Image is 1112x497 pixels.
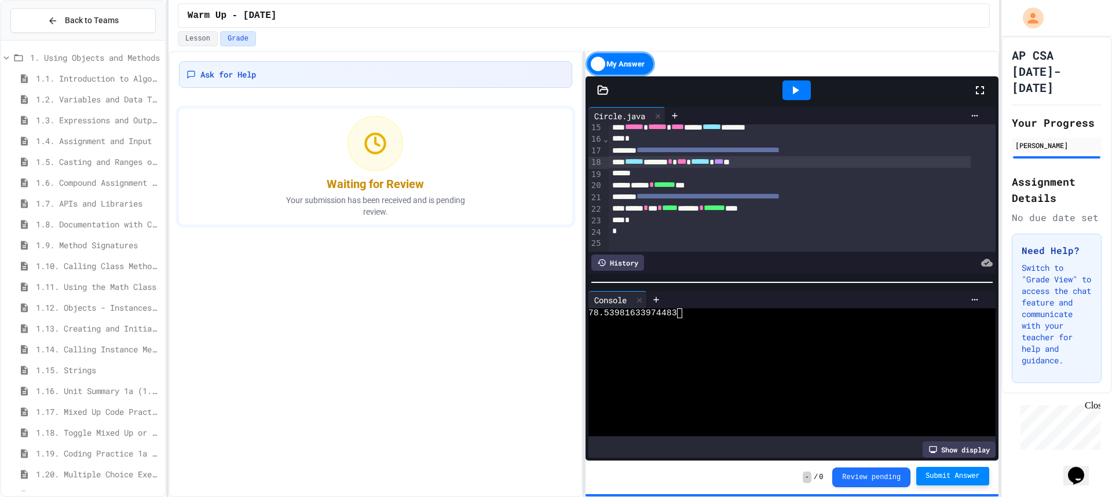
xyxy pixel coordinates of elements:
[36,468,160,480] span: 1.20. Multiple Choice Exercises for Unit 1a (1.1-1.6)
[588,294,632,306] div: Console
[588,122,603,134] div: 15
[1015,140,1098,150] div: [PERSON_NAME]
[36,322,160,334] span: 1.13. Creating and Initializing Objects: Constructors
[36,301,160,314] span: 1.12. Objects - Instances of Classes
[588,192,603,204] div: 21
[588,204,603,215] div: 22
[178,31,218,46] button: Lesson
[803,472,811,483] span: -
[588,169,603,181] div: 19
[588,107,665,124] div: Circle.java
[588,291,647,308] div: Console
[36,447,160,459] span: 1.19. Coding Practice 1a (1.1-1.6)
[36,406,160,418] span: 1.17. Mixed Up Code Practice 1.1-1.6
[36,343,160,355] span: 1.14. Calling Instance Methods
[271,194,480,218] p: Your submission has been received and is pending review.
[36,281,160,293] span: 1.11. Using the Math Class
[588,215,603,227] div: 23
[36,260,160,272] span: 1.10. Calling Class Methods
[588,308,677,318] span: 78.53981633974483
[588,110,651,122] div: Circle.java
[36,93,160,105] span: 1.2. Variables and Data Types
[588,134,603,145] div: 16
[36,364,160,376] span: 1.15. Strings
[1022,262,1092,366] p: Switch to "Grade View" to access the chat feature and communicate with your teacher for help and ...
[588,157,603,168] div: 18
[588,180,603,192] div: 20
[5,5,80,73] div: Chat with us now!Close
[916,467,989,485] button: Submit Answer
[603,134,609,143] span: Fold line
[832,467,910,487] button: Review pending
[1011,5,1047,31] div: My Account
[591,255,644,271] div: History
[1012,211,1102,224] div: No due date set
[36,114,160,126] span: 1.3. Expressions and Output [New]
[1016,400,1100,450] iframe: chat widget
[36,385,160,397] span: 1.16. Unit Summary 1a (1.1-1.6)
[588,227,603,238] div: 24
[65,14,119,27] span: Back to Teams
[36,218,160,230] span: 1.8. Documentation with Comments and Preconditions
[36,426,160,439] span: 1.18. Toggle Mixed Up or Write Code Practice 1.1-1.6
[819,473,823,482] span: 0
[926,472,980,481] span: Submit Answer
[188,9,277,23] span: Warm Up - [DATE]
[1012,115,1102,131] h2: Your Progress
[923,441,996,458] div: Show display
[220,31,256,46] button: Grade
[36,156,160,168] span: 1.5. Casting and Ranges of Values
[36,72,160,84] span: 1.1. Introduction to Algorithms, Programming, and Compilers
[1012,174,1102,206] h2: Assignment Details
[36,176,160,189] span: 1.6. Compound Assignment Operators
[327,176,424,192] div: Waiting for Review
[36,239,160,251] span: 1.9. Method Signatures
[1063,451,1100,485] iframe: chat widget
[588,238,603,249] div: 25
[588,145,603,157] div: 17
[814,473,818,482] span: /
[200,69,256,80] span: Ask for Help
[10,8,156,33] button: Back to Teams
[36,197,160,209] span: 1.7. APIs and Libraries
[1022,244,1092,257] h3: Need Help?
[1012,47,1102,95] h1: AP CSA [DATE]-[DATE]
[30,51,160,64] span: 1. Using Objects and Methods
[36,135,160,147] span: 1.4. Assignment and Input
